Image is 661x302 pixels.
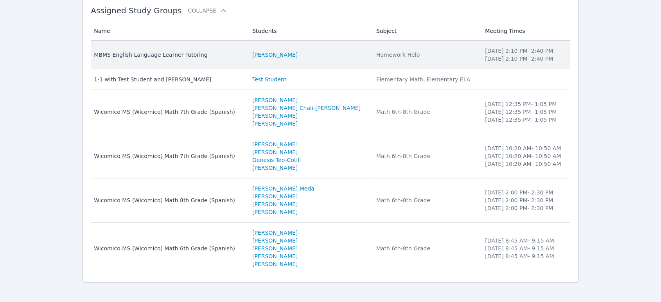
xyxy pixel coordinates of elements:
[252,156,301,164] a: Genesis Teo-Cotill
[252,208,298,216] a: [PERSON_NAME]
[376,196,476,204] div: Math 6th-8th Grade
[94,75,243,83] div: 1-1 with Test Student and [PERSON_NAME]
[94,244,243,252] div: Wicomico MS (Wicomico) Math 6th Grade (Spanish)
[252,192,298,200] a: [PERSON_NAME]
[485,152,566,160] li: [DATE] 10:20 AM - 10:50 AM
[376,51,476,59] div: Homework Help
[252,229,298,237] a: [PERSON_NAME]
[252,112,298,120] a: [PERSON_NAME]
[252,185,314,192] a: [PERSON_NAME] Meda
[94,108,243,116] div: Wicomico MS (Wicomico) Math 7th Grade (Spanish)
[485,252,566,260] li: [DATE] 8:45 AM - 9:15 AM
[252,252,298,260] a: [PERSON_NAME]
[485,244,566,252] li: [DATE] 8:45 AM - 9:15 AM
[91,22,248,41] th: Name
[248,22,372,41] th: Students
[485,108,566,116] li: [DATE] 12:35 PM - 1:05 PM
[91,90,570,134] tr: Wicomico MS (Wicomico) Math 7th Grade (Spanish)[PERSON_NAME][PERSON_NAME] Chali-[PERSON_NAME][PER...
[485,237,566,244] li: [DATE] 8:45 AM - 9:15 AM
[91,41,570,69] tr: MBMS English Language Learner Tutoring[PERSON_NAME]Homework Help[DATE] 2:10 PM- 2:40 PM[DATE] 2:1...
[376,75,476,83] div: Elementary Math, Elementary ELA
[252,200,298,208] a: [PERSON_NAME]
[94,51,243,59] div: MBMS English Language Learner Tutoring
[252,260,298,268] a: [PERSON_NAME]
[485,196,566,204] li: [DATE] 2:00 PM - 2:30 PM
[252,104,361,112] a: [PERSON_NAME] Chali-[PERSON_NAME]
[252,148,298,156] a: [PERSON_NAME]
[252,96,298,104] a: [PERSON_NAME]
[372,22,480,41] th: Subject
[91,134,570,178] tr: Wicomico MS (Wicomico) Math 7th Grade (Spanish)[PERSON_NAME][PERSON_NAME]Genesis Teo-Cotill[PERSO...
[252,51,298,59] a: [PERSON_NAME]
[485,144,566,152] li: [DATE] 10:20 AM - 10:50 AM
[252,75,286,83] a: Test Student
[91,6,181,15] span: Assigned Study Groups
[376,244,476,252] div: Math 6th-8th Grade
[485,189,566,196] li: [DATE] 2:00 PM - 2:30 PM
[485,116,566,124] li: [DATE] 12:35 PM - 1:05 PM
[94,152,243,160] div: Wicomico MS (Wicomico) Math 7th Grade (Spanish)
[376,108,476,116] div: Math 6th-8th Grade
[91,223,570,274] tr: Wicomico MS (Wicomico) Math 6th Grade (Spanish)[PERSON_NAME][PERSON_NAME][PERSON_NAME][PERSON_NAM...
[485,47,566,55] li: [DATE] 2:10 PM - 2:40 PM
[376,152,476,160] div: Math 6th-8th Grade
[94,196,243,204] div: Wicomico MS (Wicomico) Math 8th Grade (Spanish)
[485,160,566,168] li: [DATE] 10:20 AM - 10:50 AM
[91,178,570,223] tr: Wicomico MS (Wicomico) Math 8th Grade (Spanish)[PERSON_NAME] Meda[PERSON_NAME][PERSON_NAME][PERSO...
[188,7,227,14] button: Collapse
[252,120,298,128] a: [PERSON_NAME]
[91,69,570,90] tr: 1-1 with Test Student and [PERSON_NAME]Test StudentElementary Math, Elementary ELA
[252,237,298,244] a: [PERSON_NAME]
[252,164,298,172] a: [PERSON_NAME]
[485,100,566,108] li: [DATE] 12:35 PM - 1:05 PM
[252,244,298,252] a: [PERSON_NAME]
[485,204,566,212] li: [DATE] 2:00 PM - 2:30 PM
[480,22,570,41] th: Meeting Times
[252,140,298,148] a: [PERSON_NAME]
[485,55,566,63] li: [DATE] 2:10 PM - 2:40 PM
